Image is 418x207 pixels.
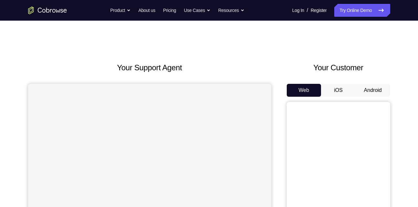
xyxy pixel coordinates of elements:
[292,4,304,17] a: Log In
[138,4,155,17] a: About us
[28,62,271,74] h2: Your Support Agent
[334,4,390,17] a: Try Online Demo
[321,84,356,97] button: iOS
[356,84,390,97] button: Android
[218,4,244,17] button: Resources
[311,4,327,17] a: Register
[184,4,210,17] button: Use Cases
[163,4,176,17] a: Pricing
[110,4,131,17] button: Product
[287,84,321,97] button: Web
[307,6,308,14] span: /
[287,62,390,74] h2: Your Customer
[28,6,67,14] a: Go to the home page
